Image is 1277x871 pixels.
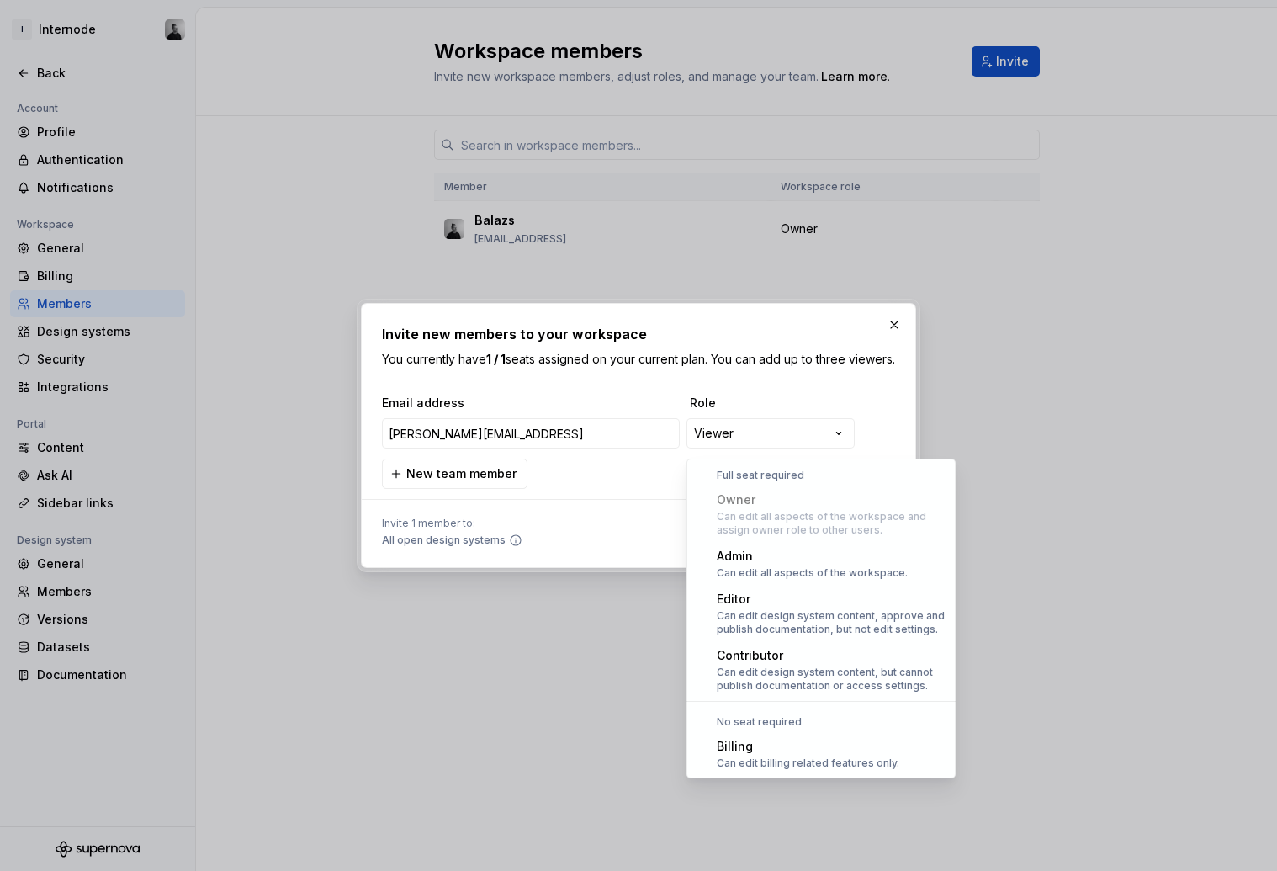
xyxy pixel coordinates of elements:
div: Can edit design system content, approve and publish documentation, but not edit settings. [717,609,946,636]
div: Full seat required [690,469,952,482]
div: Can edit billing related features only. [717,757,899,770]
div: No seat required [690,715,952,729]
div: Can edit all aspects of the workspace. [717,566,908,580]
span: Editor [717,592,750,606]
div: Can edit all aspects of the workspace and assign owner role to other users. [717,510,946,537]
span: Billing [717,739,753,753]
span: Contributor [717,648,783,662]
span: Owner [717,492,755,507]
span: Admin [717,549,753,563]
div: Can edit design system content, but cannot publish documentation or access settings. [717,666,946,693]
